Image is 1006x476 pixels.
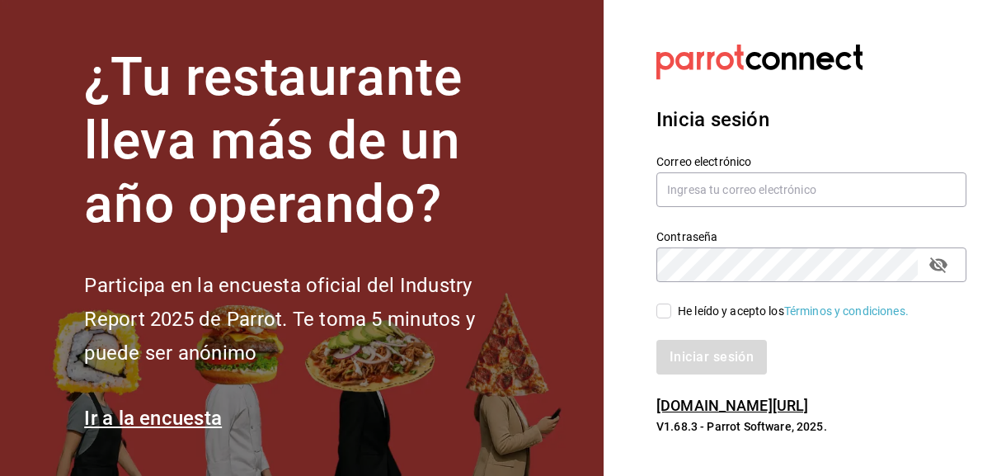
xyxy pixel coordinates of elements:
input: Ingresa tu correo electrónico [656,172,966,207]
a: [DOMAIN_NAME][URL] [656,397,808,414]
p: V1.68.3 - Parrot Software, 2025. [656,418,966,435]
button: passwordField [924,251,952,279]
label: Contraseña [656,231,966,243]
h1: ¿Tu restaurante lleva más de un año operando? [84,46,529,236]
h3: Inicia sesión [656,105,966,134]
h2: Participa en la encuesta oficial del Industry Report 2025 de Parrot. Te toma 5 minutos y puede se... [84,269,529,370]
a: Términos y condiciones. [784,304,909,318]
label: Correo electrónico [656,156,966,167]
a: Ir a la encuesta [84,407,222,430]
div: He leído y acepto los [678,303,909,320]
